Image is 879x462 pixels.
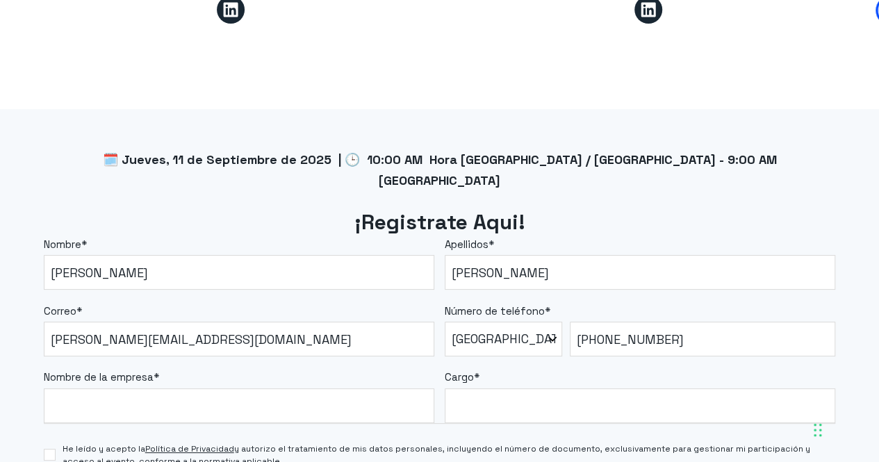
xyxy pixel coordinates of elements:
[445,370,474,383] span: Cargo
[103,151,777,188] span: 🗓️ Jueves, 11 de Septiembre de 2025 | 🕒 10:00 AM Hora [GEOGRAPHIC_DATA] / [GEOGRAPHIC_DATA] - 9:0...
[445,304,545,317] span: Número de teléfono
[44,238,81,251] span: Nombre
[44,370,154,383] span: Nombre de la empresa
[814,409,822,451] div: Arrastrar
[44,208,835,237] h2: ¡Registrate Aqui!
[44,304,76,317] span: Correo
[445,238,488,251] span: Apellidos
[810,395,879,462] iframe: Chat Widget
[145,443,234,454] a: Política de Privacidad
[44,449,55,461] input: He leído y acepto laPolítica de Privacidady autorizo el tratamiento de mis datos personales, incl...
[810,395,879,462] div: Widget de chat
